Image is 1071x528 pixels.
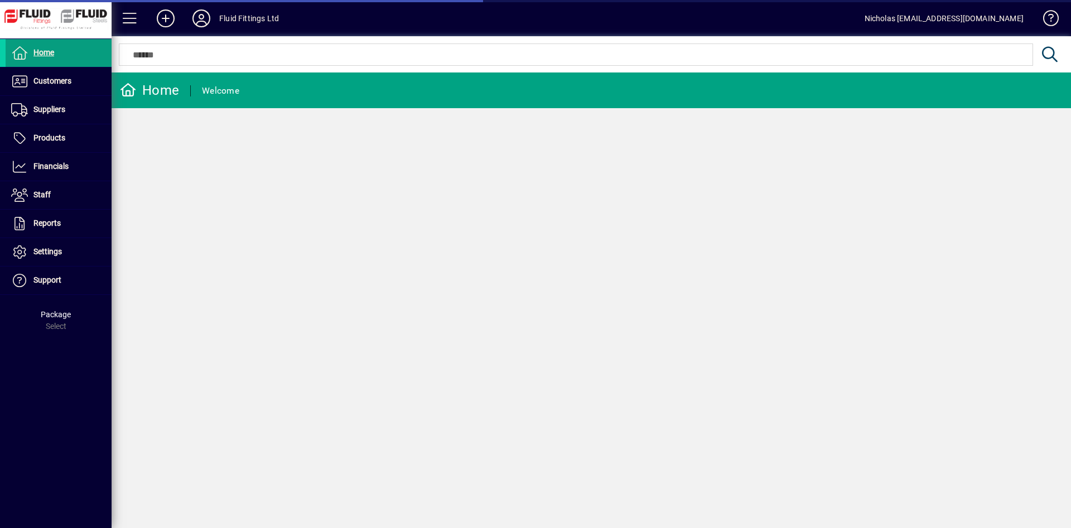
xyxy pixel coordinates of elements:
span: Suppliers [33,105,65,114]
span: Financials [33,162,69,171]
a: Knowledge Base [1035,2,1057,38]
div: Fluid Fittings Ltd [219,9,279,27]
span: Settings [33,247,62,256]
a: Suppliers [6,96,112,124]
a: Customers [6,67,112,95]
span: Reports [33,219,61,227]
button: Profile [184,8,219,28]
div: Welcome [202,82,239,100]
span: Staff [33,190,51,199]
a: Products [6,124,112,152]
span: Package [41,310,71,319]
a: Staff [6,181,112,209]
a: Support [6,267,112,294]
button: Add [148,8,184,28]
span: Customers [33,76,71,85]
span: Products [33,133,65,142]
span: Support [33,275,61,284]
a: Financials [6,153,112,181]
a: Reports [6,210,112,238]
div: Nicholas [EMAIL_ADDRESS][DOMAIN_NAME] [865,9,1024,27]
div: Home [120,81,179,99]
span: Home [33,48,54,57]
a: Settings [6,238,112,266]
